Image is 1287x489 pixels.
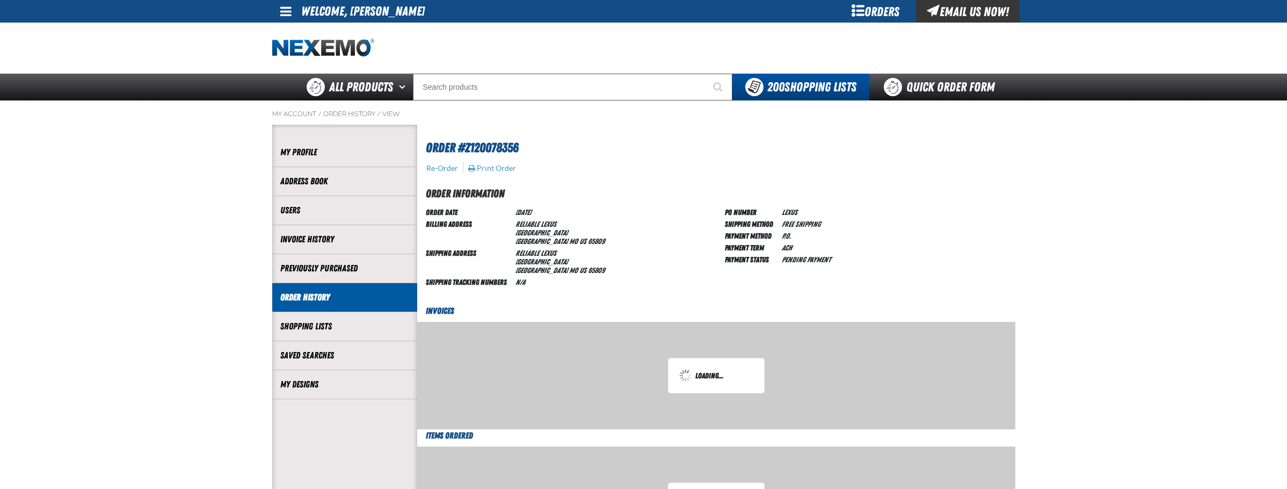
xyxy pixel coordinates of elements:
[426,140,519,155] span: Order #Z120078356
[588,237,605,246] bdo: 65809
[515,228,568,237] span: [GEOGRAPHIC_DATA]
[417,305,1015,318] h3: Invoices
[329,77,393,97] span: All Products
[588,266,605,275] bdo: 65809
[782,255,831,264] span: Pending payment
[280,175,409,188] a: Address Book
[280,146,409,159] a: My Profile
[426,276,511,287] td: Shipping Tracking Numbers
[280,233,409,246] a: Invoice History
[377,110,381,118] span: /
[767,80,856,95] span: Shopping Lists
[515,257,568,266] span: [GEOGRAPHIC_DATA]
[426,163,459,173] button: Re-Order
[426,185,1015,202] h2: Order Information
[280,320,409,333] a: Shopping Lists
[272,110,1015,118] nav: Breadcrumbs
[767,80,784,95] strong: 200
[280,291,409,304] a: Order History
[426,218,511,247] td: Billing Address
[272,39,374,57] img: Nexemo logo
[395,74,413,100] button: Open All Products pages
[280,204,409,217] a: Users
[725,206,777,218] td: PO Number
[725,229,777,241] td: Payment Method
[725,241,777,253] td: Payment Term
[679,369,753,382] div: Loading...
[323,110,375,118] a: Order History
[515,237,568,246] span: [GEOGRAPHIC_DATA]
[280,262,409,275] a: Previously Purchased
[318,110,322,118] span: /
[468,163,517,173] button: Print Order
[280,349,409,362] a: Saved Searches
[725,253,777,265] td: Payment Status
[515,278,525,286] span: N/A
[782,220,820,228] span: Free Shipping
[426,206,511,218] td: Order Date
[782,208,797,217] span: lexus
[569,237,578,246] span: MO
[732,74,869,100] button: You have 200 Shopping Lists. Open to view details
[515,249,556,257] span: Reliable Lexus
[417,429,1015,442] h3: Items Ordered
[272,39,374,57] a: Home
[579,237,586,246] span: US
[569,266,578,275] span: MO
[706,74,732,100] button: Start Searching
[515,266,568,275] span: [GEOGRAPHIC_DATA]
[426,247,511,276] td: Shipping Address
[272,110,316,118] a: My Account
[515,220,556,228] span: Reliable Lexus
[725,218,777,229] td: Shipping Method
[382,110,400,118] a: View
[413,74,732,100] input: Search
[869,74,1015,100] a: Quick Order Form
[782,232,791,240] span: P.O.
[280,378,409,391] a: My Designs
[515,208,531,217] span: [DATE]
[579,266,586,275] span: US
[782,243,792,252] span: ACH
